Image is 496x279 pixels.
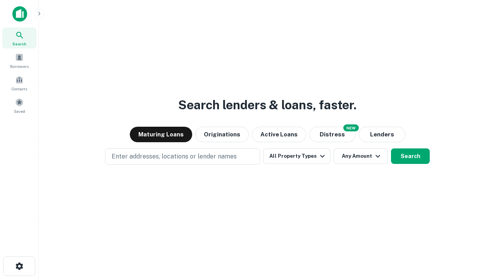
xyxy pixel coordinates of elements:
[130,127,192,142] button: Maturing Loans
[359,127,405,142] button: Lenders
[2,95,36,116] a: Saved
[178,96,356,114] h3: Search lenders & loans, faster.
[12,41,26,47] span: Search
[105,148,260,165] button: Enter addresses, locations or lender names
[334,148,388,164] button: Any Amount
[12,6,27,22] img: capitalize-icon.png
[195,127,249,142] button: Originations
[12,86,27,92] span: Contacts
[391,148,430,164] button: Search
[252,127,306,142] button: Active Loans
[10,63,29,69] span: Borrowers
[343,124,359,131] div: NEW
[2,50,36,71] a: Borrowers
[2,28,36,48] a: Search
[263,148,331,164] button: All Property Types
[14,108,25,114] span: Saved
[309,127,356,142] button: Search distressed loans with lien and other non-mortgage details.
[112,152,237,161] p: Enter addresses, locations or lender names
[457,217,496,254] iframe: Chat Widget
[2,72,36,93] a: Contacts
